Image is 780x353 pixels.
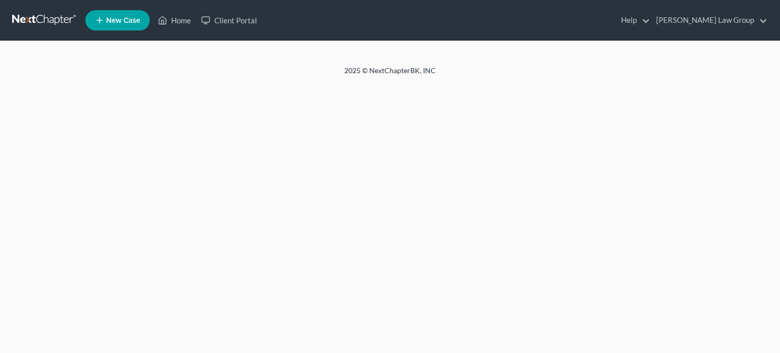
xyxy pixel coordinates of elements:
div: 2025 © NextChapterBK, INC [101,66,679,84]
a: Home [153,11,196,29]
a: Help [616,11,650,29]
new-legal-case-button: New Case [85,10,150,30]
a: [PERSON_NAME] Law Group [651,11,767,29]
a: Client Portal [196,11,262,29]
